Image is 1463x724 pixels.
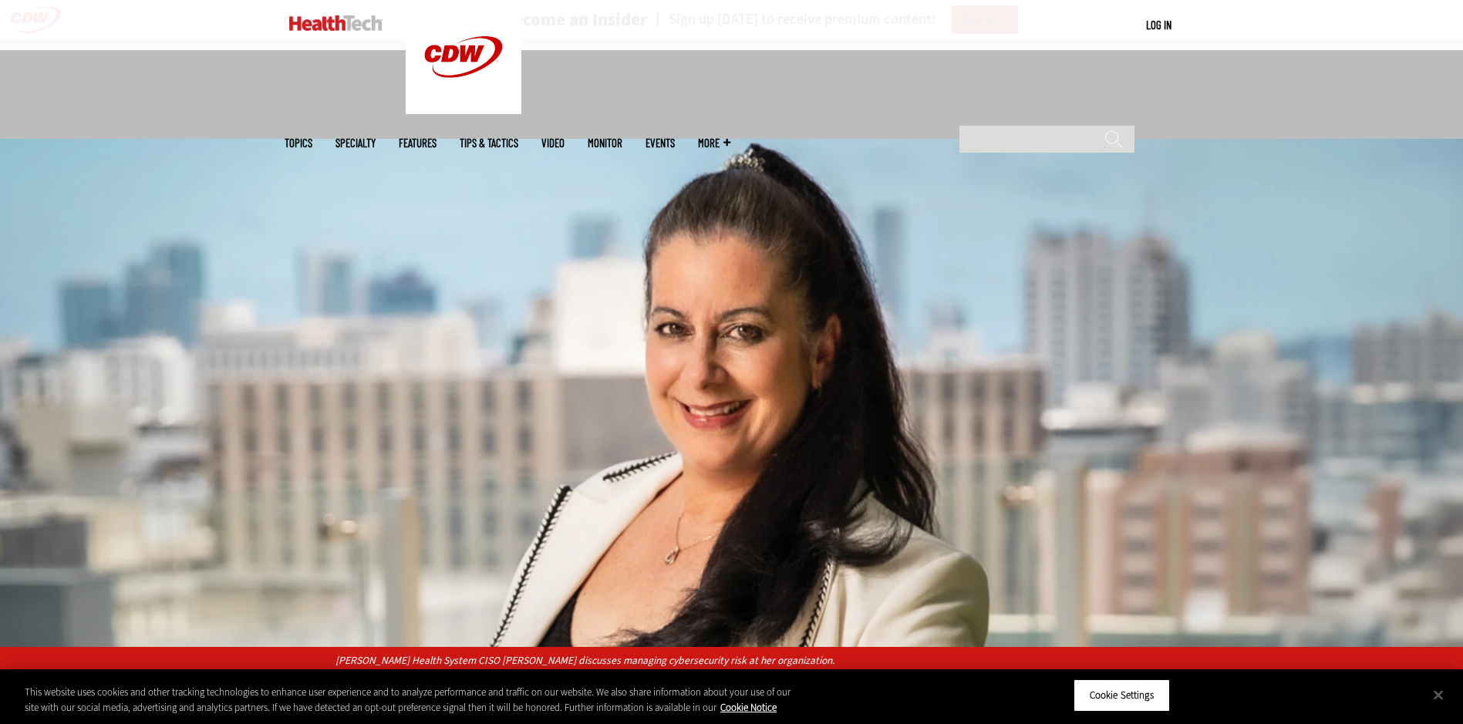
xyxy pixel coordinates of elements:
[285,137,312,149] span: Topics
[1421,678,1455,712] button: Close
[1146,17,1171,33] div: User menu
[335,137,376,149] span: Specialty
[399,137,437,149] a: Features
[588,137,622,149] a: MonITor
[720,701,777,714] a: More information about your privacy
[406,102,521,118] a: CDW
[1074,679,1170,712] button: Cookie Settings
[1146,18,1171,32] a: Log in
[289,15,383,31] img: Home
[460,137,518,149] a: Tips & Tactics
[698,137,730,149] span: More
[646,137,675,149] a: Events
[25,685,804,715] div: This website uses cookies and other tracking technologies to enhance user experience and to analy...
[541,137,565,149] a: Video
[335,652,1128,669] p: [PERSON_NAME] Health System CISO [PERSON_NAME] discusses managing cybersecurity risk at her organ...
